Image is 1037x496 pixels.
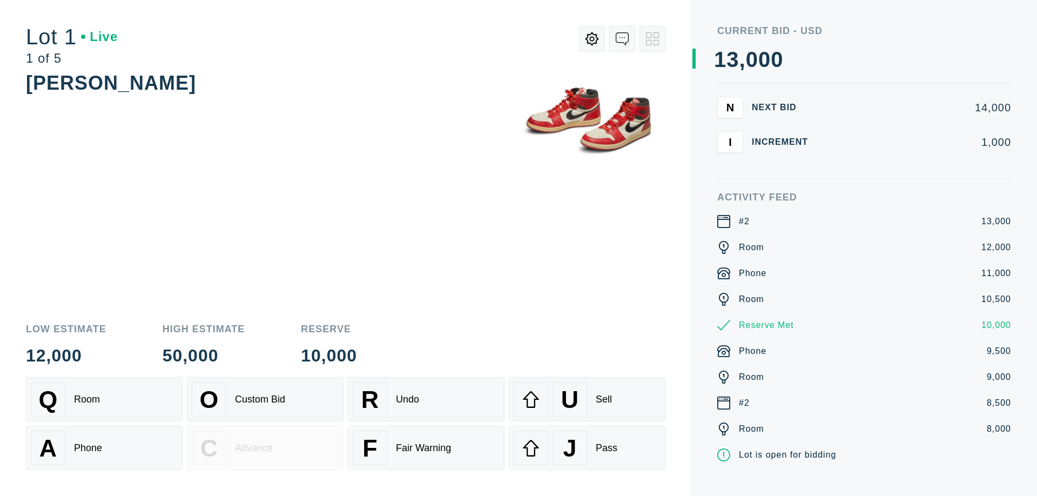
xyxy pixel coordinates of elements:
div: 50,000 [163,347,245,364]
span: R [361,386,379,413]
div: 10,000 [981,319,1011,332]
div: 1,000 [825,137,1011,148]
span: N [726,101,734,113]
button: RUndo [348,377,504,421]
span: A [39,434,57,462]
div: 13,000 [981,215,1011,228]
div: 12,000 [981,241,1011,254]
div: Pass [596,443,617,454]
div: 9,000 [987,371,1011,384]
span: U [561,386,578,413]
div: Reserve [301,324,357,334]
div: 12,000 [26,347,106,364]
div: Current Bid - USD [717,26,1011,36]
div: 10,000 [301,347,357,364]
div: , [739,49,746,265]
div: High Estimate [163,324,245,334]
div: Live [81,30,118,43]
div: Room [739,241,764,254]
div: Sell [596,394,612,405]
div: Undo [396,394,419,405]
div: Next Bid [752,103,817,112]
div: 0 [771,49,783,70]
button: QRoom [26,377,183,421]
span: I [729,136,732,148]
div: 8,000 [987,423,1011,435]
button: CAdvance [187,426,344,470]
div: 10,500 [981,293,1011,306]
div: Phone [739,345,766,358]
button: FFair Warning [348,426,504,470]
div: 1 [714,49,726,70]
div: 8,500 [987,397,1011,410]
div: Lot is open for bidding [739,448,836,461]
button: OCustom Bid [187,377,344,421]
button: APhone [26,426,183,470]
div: #2 [739,215,750,228]
div: 9,500 [987,345,1011,358]
div: Advance [235,443,273,454]
div: Lot 1 [26,26,118,48]
span: O [200,386,219,413]
div: Reserve Met [739,319,794,332]
div: Phone [74,443,102,454]
span: C [200,434,218,462]
button: I [717,131,743,153]
div: Custom Bid [235,394,285,405]
div: #2 [739,397,750,410]
div: Room [739,293,764,306]
div: [PERSON_NAME] [26,72,196,94]
div: 0 [746,49,758,70]
button: JPass [509,426,665,470]
div: Phone [739,267,766,280]
div: Fair Warning [396,443,451,454]
div: Room [739,371,764,384]
div: Room [74,394,100,405]
div: Low Estimate [26,324,106,334]
span: Q [39,386,58,413]
div: 0 [758,49,771,70]
div: Activity Feed [717,192,1011,202]
div: Increment [752,138,817,146]
div: 11,000 [981,267,1011,280]
span: F [362,434,377,462]
div: Room [739,423,764,435]
div: 14,000 [825,102,1011,113]
button: N [717,97,743,118]
div: 3 [726,49,739,70]
div: 1 of 5 [26,52,118,65]
button: USell [509,377,665,421]
span: J [563,434,576,462]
